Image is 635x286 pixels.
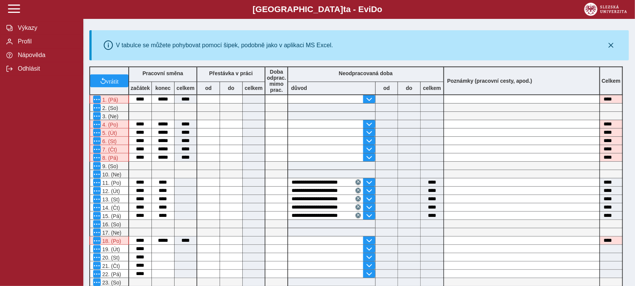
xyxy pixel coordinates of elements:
div: Po 6 hodinách nepřetržité práce je nutná přestávka v práci na jídlo a oddech v trvání nejméně 30 ... [89,145,129,153]
span: 6. (St) [101,138,117,144]
button: Menu [93,145,101,153]
button: Menu [93,170,101,178]
b: celkem [421,85,443,91]
span: 3. (Ne) [101,113,119,119]
span: 15. (Pá) [101,213,121,219]
button: Menu [93,187,101,195]
button: Menu [93,179,101,186]
button: Menu [93,121,101,128]
span: 9. (So) [101,163,118,169]
button: Menu [93,220,101,228]
span: o [377,5,382,14]
div: Po 6 hodinách nepřetržité práce je nutná přestávka v práci na jídlo a oddech v trvání nejméně 30 ... [89,120,129,128]
span: 13. (St) [101,196,120,203]
span: 23. (So) [101,280,121,286]
span: 16. (So) [101,221,121,227]
b: začátek [129,85,151,91]
span: 21. (Čt) [101,263,120,269]
span: 12. (Út) [101,188,120,194]
span: 5. (Út) [101,130,117,136]
b: do [220,85,242,91]
b: důvod [291,85,307,91]
span: 8. (Pá) [101,155,118,161]
span: 20. (St) [101,255,120,261]
button: Menu [93,129,101,136]
b: Doba odprac. mimo prac. [267,69,286,93]
div: Po 6 hodinách nepřetržité práce je nutná přestávka v práci na jídlo a oddech v trvání nejméně 30 ... [89,153,129,162]
span: 14. (Čt) [101,205,120,211]
div: V tabulce se můžete pohybovat pomocí šipek, podobně jako v aplikaci MS Excel. [116,42,333,49]
b: od [197,85,220,91]
button: Menu [93,104,101,111]
span: 18. (Po) [101,238,121,244]
button: Menu [93,212,101,220]
b: celkem [175,85,197,91]
b: Poznámky (pracovní cesty, apod.) [444,78,535,84]
button: Menu [93,254,101,261]
b: do [398,85,420,91]
span: 4. (Po) [101,122,118,128]
b: Přestávka v práci [209,70,253,76]
button: Menu [93,237,101,244]
button: Menu [93,195,101,203]
b: Celkem [602,78,621,84]
span: 7. (Čt) [101,147,117,153]
span: 17. (Ne) [101,230,122,236]
button: Menu [93,96,101,103]
b: Pracovní směna [142,70,183,76]
div: Po 6 hodinách nepřetržité práce je nutná přestávka v práci na jídlo a oddech v trvání nejméně 30 ... [89,95,129,104]
div: Po 6 hodinách nepřetržité práce je nutná přestávka v práci na jídlo a oddech v trvání nejméně 30 ... [89,128,129,137]
button: vrátit [90,74,128,87]
button: Menu [93,262,101,269]
button: Menu [93,154,101,161]
div: Po 6 hodinách nepřetržité práce je nutná přestávka v práci na jídlo a oddech v trvání nejméně 30 ... [89,137,129,145]
span: 22. (Pá) [101,271,121,277]
span: Nápověda [16,52,77,59]
button: Menu [93,229,101,236]
span: 10. (Ne) [101,172,122,178]
button: Menu [93,278,101,286]
span: 1. (Pá) [101,97,118,103]
span: Odhlásit [16,65,77,72]
button: Menu [93,245,101,253]
b: od [376,85,398,91]
button: Menu [93,270,101,278]
span: 2. (So) [101,105,118,111]
div: Po 6 hodinách nepřetržité práce je nutná přestávka v práci na jídlo a oddech v trvání nejméně 30 ... [89,237,129,245]
button: Menu [93,137,101,145]
span: Výkazy [16,25,77,31]
button: Menu [93,162,101,170]
span: t [343,5,346,14]
span: D [371,5,377,14]
button: Menu [93,112,101,120]
b: konec [152,85,174,91]
span: Profil [16,38,77,45]
img: logo_web_su.png [584,3,627,16]
b: celkem [243,85,265,91]
span: vrátit [106,78,119,84]
span: 11. (Po) [101,180,121,186]
button: Menu [93,204,101,211]
span: 19. (Út) [101,246,120,252]
b: Neodpracovaná doba [339,70,393,76]
b: [GEOGRAPHIC_DATA] a - Evi [23,5,612,14]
